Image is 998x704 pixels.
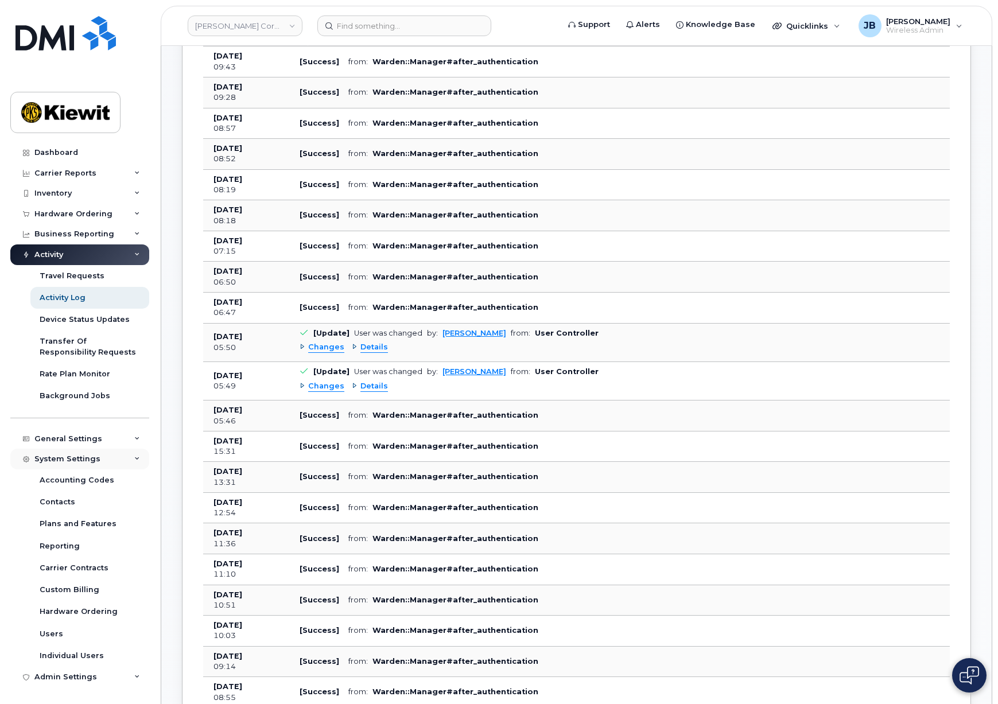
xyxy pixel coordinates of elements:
b: Warden::Manager#after_authentication [372,303,538,312]
span: Wireless Admin [886,26,950,35]
span: from: [348,442,368,450]
span: from: [348,88,368,96]
b: [Success] [300,57,339,66]
b: [Success] [300,503,339,512]
span: from: [348,503,368,512]
b: [DATE] [213,371,242,380]
b: Warden::Manager#after_authentication [372,657,538,666]
b: [DATE] [213,236,242,245]
b: Warden::Manager#after_authentication [372,57,538,66]
div: 10:03 [213,631,279,641]
b: [Success] [300,273,339,281]
div: Jonathan Barfield [851,14,970,37]
span: from: [348,149,368,158]
b: [DATE] [213,682,242,691]
b: [Success] [300,149,339,158]
b: [DATE] [213,437,242,445]
b: Warden::Manager#after_authentication [372,149,538,158]
b: [DATE] [213,652,242,660]
b: [DATE] [213,205,242,214]
a: Knowledge Base [668,13,763,36]
b: Warden::Manager#after_authentication [372,687,538,696]
div: 06:50 [213,277,279,287]
b: User Controller [535,329,599,337]
b: Warden::Manager#after_authentication [372,472,538,481]
b: Warden::Manager#after_authentication [372,273,538,281]
span: Quicklinks [786,21,828,30]
div: 06:47 [213,308,279,318]
b: [Success] [300,211,339,219]
b: [Success] [300,596,339,604]
div: 09:14 [213,662,279,672]
b: Warden::Manager#after_authentication [372,88,538,96]
div: 05:46 [213,416,279,426]
b: [DATE] [213,114,242,122]
b: Warden::Manager#after_authentication [372,442,538,450]
b: Warden::Manager#after_authentication [372,242,538,250]
span: from: [348,242,368,250]
b: Warden::Manager#after_authentication [372,119,538,127]
span: Alerts [636,19,660,30]
span: from: [348,657,368,666]
b: [DATE] [213,467,242,476]
a: [PERSON_NAME] [442,329,506,337]
span: from: [348,596,368,604]
span: Details [360,342,388,353]
b: Warden::Manager#after_authentication [372,565,538,573]
b: [DATE] [213,528,242,537]
a: Alerts [618,13,668,36]
span: from: [348,411,368,419]
span: Changes [308,381,344,392]
a: [PERSON_NAME] [442,367,506,376]
b: [Success] [300,303,339,312]
span: from: [348,180,368,189]
div: 09:28 [213,92,279,103]
b: [DATE] [213,52,242,60]
span: from: [348,273,368,281]
span: from: [348,687,368,696]
b: User Controller [535,367,599,376]
span: from: [511,367,530,376]
b: [DATE] [213,267,242,275]
div: 09:43 [213,62,279,72]
b: [DATE] [213,83,242,91]
b: Warden::Manager#after_authentication [372,596,538,604]
b: [Success] [300,88,339,96]
b: [DATE] [213,332,242,341]
b: [DATE] [213,498,242,507]
div: 08:18 [213,216,279,226]
div: 05:50 [213,343,279,353]
b: [Success] [300,180,339,189]
div: 08:52 [213,154,279,164]
div: 08:19 [213,185,279,195]
div: User was changed [354,367,422,376]
span: from: [348,472,368,481]
b: [Success] [300,242,339,250]
span: JB [864,19,876,33]
b: [DATE] [213,621,242,629]
span: from: [348,57,368,66]
b: [Success] [300,472,339,481]
span: Details [360,381,388,392]
b: [Update] [313,367,350,376]
b: [DATE] [213,175,242,184]
b: [DATE] [213,559,242,568]
b: [DATE] [213,406,242,414]
b: [DATE] [213,298,242,306]
div: 11:36 [213,539,279,549]
b: [Success] [300,411,339,419]
span: from: [348,626,368,635]
b: Warden::Manager#after_authentication [372,626,538,635]
div: 12:54 [213,508,279,518]
span: from: [348,303,368,312]
b: [Success] [300,657,339,666]
div: User was changed [354,329,422,337]
b: [Update] [313,329,350,337]
span: from: [348,534,368,543]
b: [Success] [300,626,339,635]
span: from: [348,119,368,127]
b: Warden::Manager#after_authentication [372,211,538,219]
span: from: [348,211,368,219]
div: 10:51 [213,600,279,610]
input: Find something... [317,15,491,36]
